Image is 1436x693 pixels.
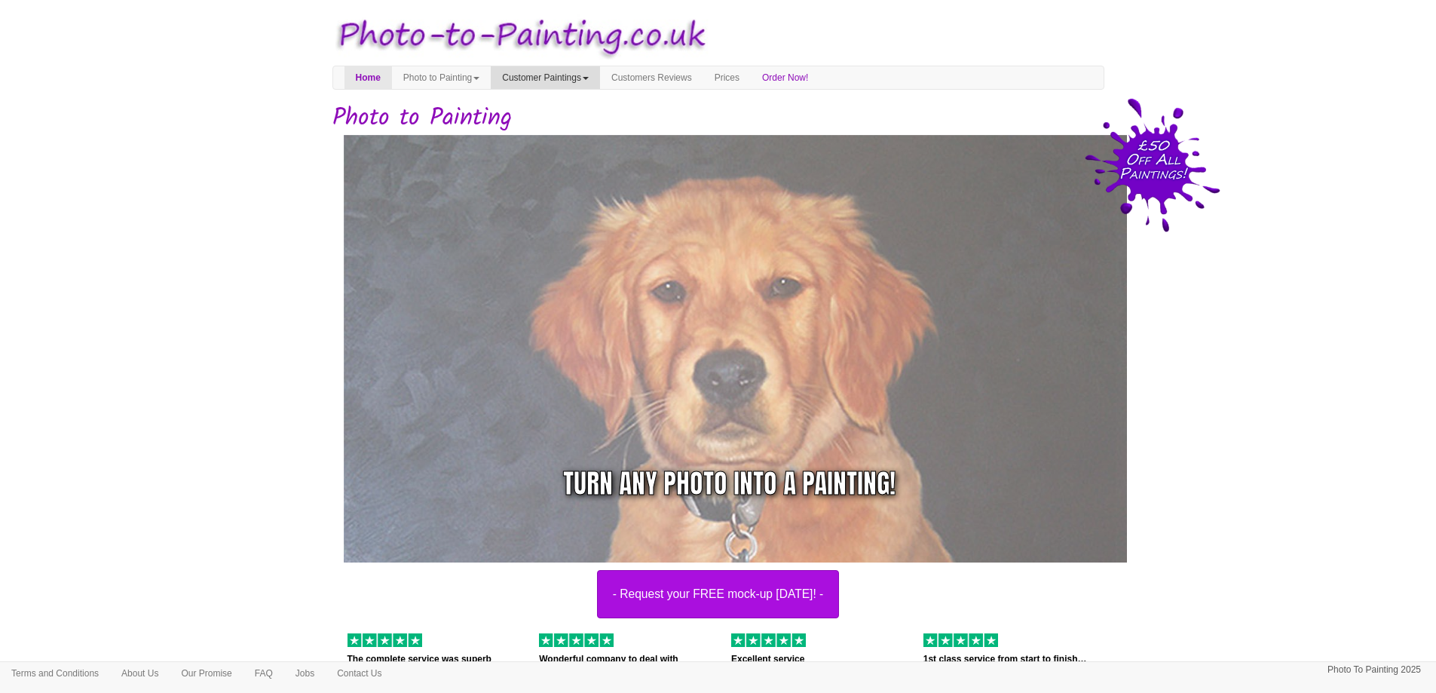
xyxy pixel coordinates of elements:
h1: Photo to Painting [332,105,1104,131]
a: Our Promise [170,662,243,685]
a: Home [344,66,392,89]
img: dog.jpg [344,135,1138,575]
button: - Request your FREE mock-up [DATE]! - [597,570,840,618]
p: Photo To Painting 2025 [1327,662,1421,678]
a: FAQ [243,662,284,685]
a: Customers Reviews [600,66,703,89]
img: 5 of out 5 stars [539,633,614,647]
img: 5 of out 5 stars [923,633,998,647]
a: Prices [703,66,751,89]
a: Customer Paintings [491,66,600,89]
a: Photo to Painting [392,66,491,89]
p: Wonderful company to deal with [539,652,709,667]
a: Jobs [284,662,326,685]
a: Contact Us [326,662,393,685]
p: Excellent service [731,652,901,667]
p: The complete service was superb from… [348,652,517,683]
div: Turn any photo into a painting! [563,465,896,503]
a: - Request your FREE mock-up [DATE]! - [321,135,1116,618]
img: Photo to Painting [325,8,711,66]
a: Order Now! [751,66,819,89]
img: 5 of out 5 stars [731,633,806,647]
a: About Us [110,662,170,685]
img: 50 pound price drop [1085,98,1220,232]
p: 1st class service from start to finish… [923,652,1093,667]
img: 5 of out 5 stars [348,633,422,647]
